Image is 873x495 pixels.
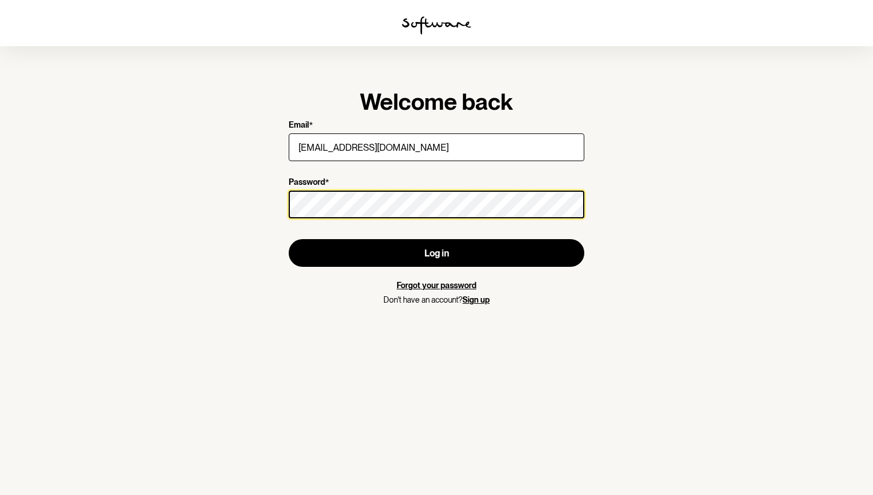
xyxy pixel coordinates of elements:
[397,281,476,290] a: Forgot your password
[289,88,584,116] h1: Welcome back
[289,120,309,131] p: Email
[462,295,490,304] a: Sign up
[289,177,325,188] p: Password
[289,295,584,305] p: Don't have an account?
[289,239,584,267] button: Log in
[402,16,471,35] img: software logo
